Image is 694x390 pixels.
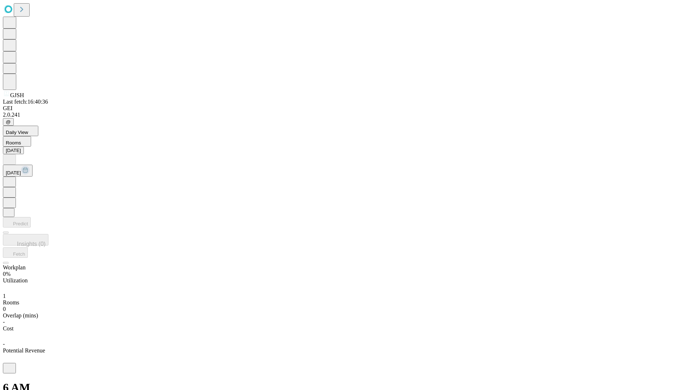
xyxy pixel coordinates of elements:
span: - [3,319,5,325]
span: 0% [3,271,10,277]
span: Daily View [6,130,28,135]
span: Overlap (mins) [3,312,38,318]
button: Fetch [3,247,28,258]
span: Utilization [3,277,27,283]
button: [DATE] [3,147,24,154]
span: 1 [3,293,6,299]
div: GEI [3,105,691,112]
button: Predict [3,217,31,227]
span: Workplan [3,264,26,270]
span: Rooms [3,299,19,305]
span: - [3,341,5,347]
span: Potential Revenue [3,347,45,354]
span: Rooms [6,140,21,146]
span: 0 [3,306,6,312]
span: Insights (0) [17,241,46,247]
button: Daily View [3,126,38,136]
span: @ [6,119,11,125]
button: [DATE] [3,165,33,177]
span: Last fetch: 16:40:36 [3,99,48,105]
span: [DATE] [6,170,21,175]
button: Insights (0) [3,234,48,246]
button: Rooms [3,136,31,147]
span: GJSH [10,92,24,98]
div: 2.0.241 [3,112,691,118]
span: Cost [3,325,13,331]
button: @ [3,118,14,126]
